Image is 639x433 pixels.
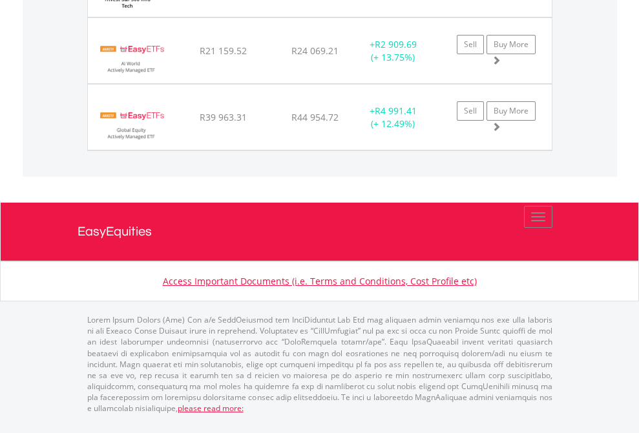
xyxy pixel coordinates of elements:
[291,111,339,123] span: R44 954.72
[375,38,417,50] span: R2 909.69
[200,45,247,57] span: R21 159.52
[457,101,484,121] a: Sell
[375,105,417,117] span: R4 991.41
[291,45,339,57] span: R24 069.21
[178,403,244,414] a: please read more:
[200,111,247,123] span: R39 963.31
[78,203,562,261] a: EasyEquities
[87,314,552,414] p: Lorem Ipsum Dolors (Ame) Con a/e SeddOeiusmod tem InciDiduntut Lab Etd mag aliquaen admin veniamq...
[487,101,536,121] a: Buy More
[163,275,477,287] a: Access Important Documents (i.e. Terms and Conditions, Cost Profile etc)
[353,105,434,130] div: + (+ 12.49%)
[94,101,169,146] img: EQU.ZA.EASYGE.png
[353,38,434,64] div: + (+ 13.75%)
[457,35,484,54] a: Sell
[94,34,169,80] img: EQU.ZA.EASYAI.png
[487,35,536,54] a: Buy More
